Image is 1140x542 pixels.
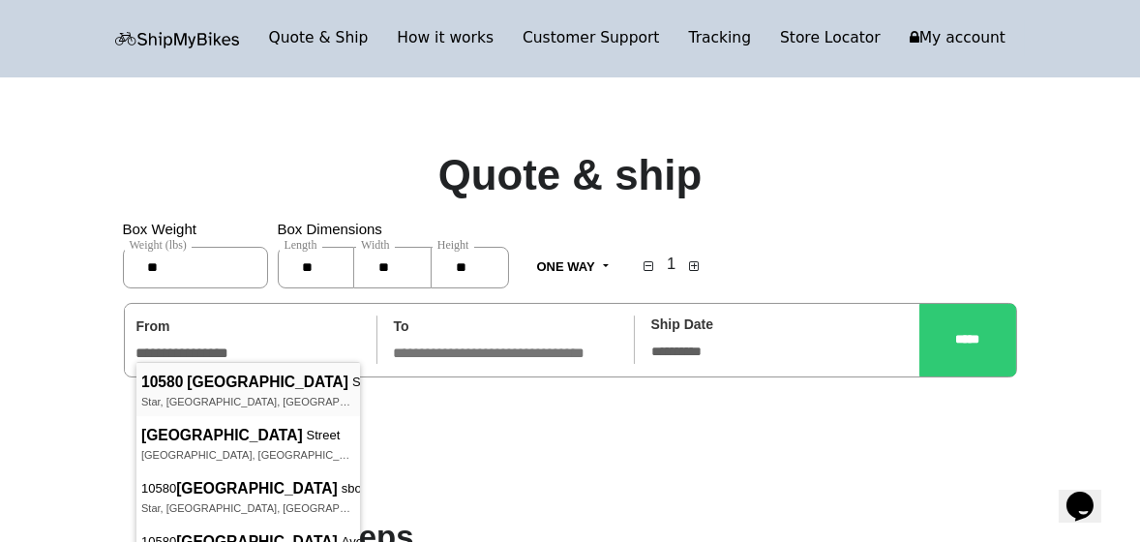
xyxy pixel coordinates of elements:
a: Store Locator [765,25,895,52]
span: [GEOGRAPHIC_DATA] [176,479,342,498]
label: To [394,315,409,339]
input: Length [278,247,355,288]
span: [GEOGRAPHIC_DATA], [GEOGRAPHIC_DATA], [GEOGRAPHIC_DATA] [141,449,486,461]
span: [GEOGRAPHIC_DATA] [141,426,307,445]
a: How it works [382,25,508,52]
img: letsbox [115,32,241,48]
input: Width [354,247,431,288]
span: Star, [GEOGRAPHIC_DATA], [GEOGRAPHIC_DATA] [141,502,394,514]
a: Customer Support [508,25,675,52]
span: Star, [GEOGRAPHIC_DATA], [GEOGRAPHIC_DATA] [141,396,394,407]
span: Length [280,238,322,252]
div: Box Dimensions [278,216,510,303]
input: Height [431,247,510,288]
a: My account [895,25,1020,52]
iframe: chat widget [1059,465,1121,523]
div: Box Weight [123,216,278,303]
a: Quote & Ship [255,25,383,52]
label: Ship Date [651,313,714,337]
h4: 1 [662,250,680,274]
span: 10580 sboro Street [141,474,355,498]
span: Height [433,238,474,252]
a: Tracking [675,25,766,52]
span: Width [356,238,395,252]
span: [GEOGRAPHIC_DATA] [187,373,352,392]
span: Street [141,368,355,392]
h1: Quote & ship [438,150,703,201]
label: From [136,315,170,339]
span: Street [141,421,355,445]
span: Weight (lbs) [125,238,192,252]
input: Weight (lbs) [123,247,268,288]
span: 10580 [141,373,187,392]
